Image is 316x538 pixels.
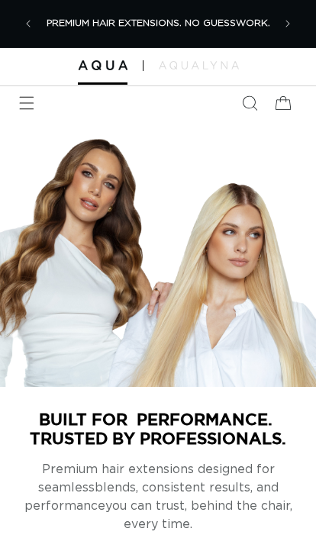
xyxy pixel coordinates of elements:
[233,86,266,120] summary: Search
[15,410,301,448] p: BUILT FOR PERFORMANCE. TRUSTED BY PROFESSIONALS.
[271,7,305,40] button: Next announcement
[78,60,127,70] img: Aqua Hair Extensions
[47,18,270,27] span: PREMIUM HAIR EXTENSIONS. NO GUESSWORK.
[159,61,239,69] img: aqualyna.com
[11,7,45,40] button: Previous announcement
[15,460,301,533] p: Premium hair extensions designed for seamless blends, consistent results, and performance you can...
[10,86,44,120] summary: Menu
